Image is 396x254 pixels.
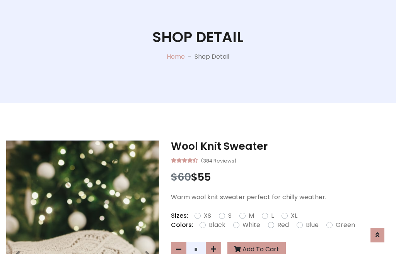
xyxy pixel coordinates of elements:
[167,52,185,61] a: Home
[185,52,195,61] p: -
[204,211,211,220] label: XS
[249,211,254,220] label: M
[271,211,274,220] label: L
[171,211,188,220] p: Sizes:
[171,140,390,152] h3: Wool Knit Sweater
[336,220,355,230] label: Green
[171,171,390,183] h3: $
[152,29,244,46] h1: Shop Detail
[291,211,297,220] label: XL
[277,220,289,230] label: Red
[242,220,260,230] label: White
[201,156,236,165] small: (384 Reviews)
[306,220,319,230] label: Blue
[198,170,211,184] span: 55
[171,193,390,202] p: Warm wool knit sweater perfect for chilly weather.
[228,211,232,220] label: S
[195,52,229,61] p: Shop Detail
[171,170,191,184] span: $60
[171,220,193,230] p: Colors:
[209,220,225,230] label: Black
